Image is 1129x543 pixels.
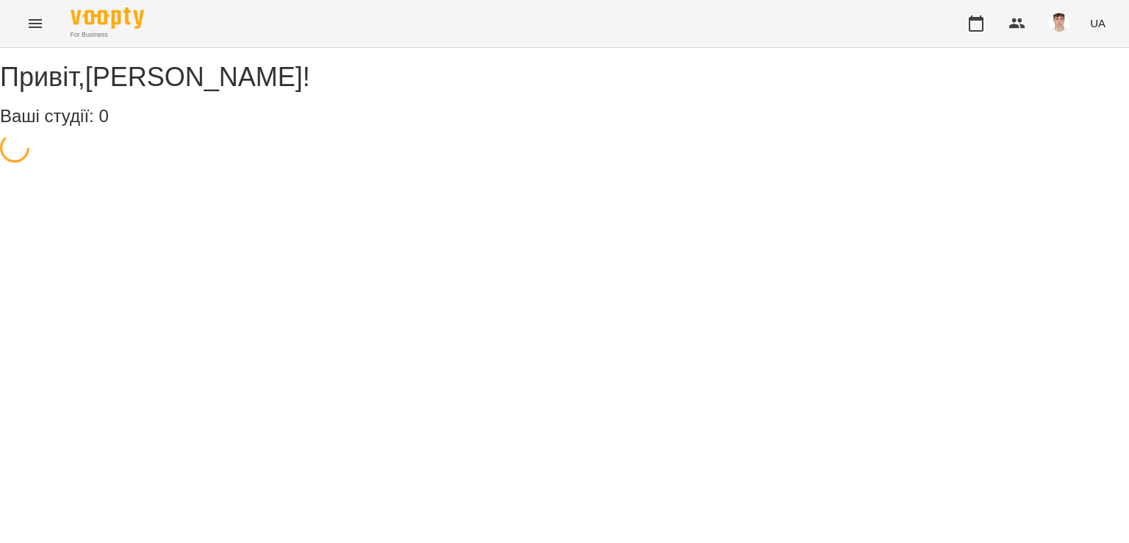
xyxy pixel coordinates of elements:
span: UA [1090,15,1105,31]
button: UA [1084,10,1111,37]
img: 8fe045a9c59afd95b04cf3756caf59e6.jpg [1049,13,1069,34]
span: 0 [98,106,108,126]
img: Voopty Logo [71,7,144,29]
button: Menu [18,6,53,41]
span: For Business [71,30,144,40]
